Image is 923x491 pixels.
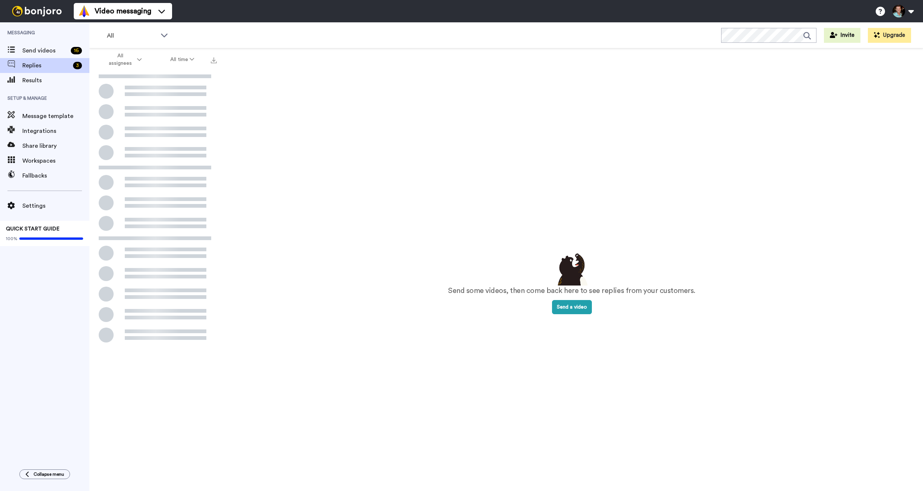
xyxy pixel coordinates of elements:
span: Collapse menu [34,471,64,477]
button: Invite [824,28,860,43]
p: Send some videos, then come back here to see replies from your customers. [448,286,695,296]
img: vm-color.svg [78,5,90,17]
a: Send a video [552,305,592,310]
span: QUICK START GUIDE [6,226,60,232]
div: 16 [71,47,82,54]
button: Send a video [552,300,592,314]
button: Export all results that match these filters now. [209,54,219,65]
button: All assignees [91,49,156,70]
span: Replies [22,61,70,70]
button: Collapse menu [19,469,70,479]
img: bj-logo-header-white.svg [9,6,65,16]
button: All time [156,53,209,66]
span: All [107,31,157,40]
span: Share library [22,141,89,150]
span: Video messaging [95,6,151,16]
span: 100% [6,236,18,242]
span: Message template [22,112,89,121]
span: Settings [22,201,89,210]
button: Upgrade [868,28,911,43]
span: Integrations [22,127,89,135]
div: 3 [73,62,82,69]
img: export.svg [211,57,217,63]
img: results-emptystates.png [553,251,590,286]
span: Send videos [22,46,68,55]
span: Results [22,76,89,85]
span: Fallbacks [22,171,89,180]
span: All assignees [105,52,136,67]
span: Workspaces [22,156,89,165]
